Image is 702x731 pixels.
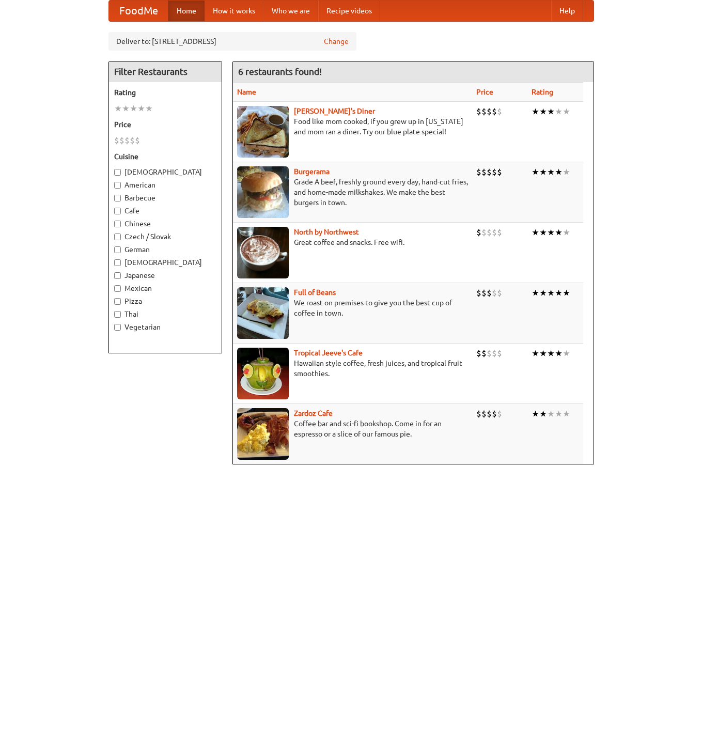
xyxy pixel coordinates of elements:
[532,88,553,96] a: Rating
[563,227,570,238] li: ★
[497,348,502,359] li: $
[237,358,468,379] p: Hawaiian style coffee, fresh juices, and tropical fruit smoothies.
[109,61,222,82] h4: Filter Restaurants
[492,408,497,419] li: $
[492,227,497,238] li: $
[114,169,121,176] input: [DEMOGRAPHIC_DATA]
[237,88,256,96] a: Name
[532,166,539,178] li: ★
[487,166,492,178] li: $
[481,348,487,359] li: $
[114,193,216,203] label: Barbecue
[476,166,481,178] li: $
[237,418,468,439] p: Coffee bar and sci-fi bookshop. Come in for an espresso or a slice of our famous pie.
[114,270,216,281] label: Japanese
[487,348,492,359] li: $
[487,408,492,419] li: $
[114,151,216,162] h5: Cuisine
[532,227,539,238] li: ★
[547,408,555,419] li: ★
[481,287,487,299] li: $
[114,182,121,189] input: American
[487,106,492,117] li: $
[114,296,216,306] label: Pizza
[237,166,289,218] img: burgerama.jpg
[114,257,216,268] label: [DEMOGRAPHIC_DATA]
[563,106,570,117] li: ★
[114,309,216,319] label: Thai
[237,116,468,137] p: Food like mom cooked, if you grew up in [US_STATE] and mom ran a diner. Try our blue plate special!
[237,298,468,318] p: We roast on premises to give you the best cup of coffee in town.
[122,103,130,114] li: ★
[497,287,502,299] li: $
[294,167,330,176] a: Burgerama
[114,180,216,190] label: American
[114,119,216,130] h5: Price
[294,349,363,357] b: Tropical Jeeve's Cafe
[539,106,547,117] li: ★
[114,103,122,114] li: ★
[294,409,333,417] a: Zardoz Cafe
[481,408,487,419] li: $
[114,221,121,227] input: Chinese
[497,106,502,117] li: $
[130,103,137,114] li: ★
[119,135,124,146] li: $
[130,135,135,146] li: $
[135,135,140,146] li: $
[114,298,121,305] input: Pizza
[547,166,555,178] li: ★
[109,1,168,21] a: FoodMe
[532,106,539,117] li: ★
[237,348,289,399] img: jeeves.jpg
[114,208,121,214] input: Cafe
[497,227,502,238] li: $
[497,408,502,419] li: $
[114,246,121,253] input: German
[563,408,570,419] li: ★
[237,237,468,247] p: Great coffee and snacks. Free wifi.
[476,106,481,117] li: $
[114,322,216,332] label: Vegetarian
[205,1,263,21] a: How it works
[237,408,289,460] img: zardoz.jpg
[237,227,289,278] img: north.jpg
[137,103,145,114] li: ★
[294,228,359,236] a: North by Northwest
[532,287,539,299] li: ★
[114,311,121,318] input: Thai
[114,167,216,177] label: [DEMOGRAPHIC_DATA]
[532,408,539,419] li: ★
[108,32,356,51] div: Deliver to: [STREET_ADDRESS]
[114,283,216,293] label: Mexican
[555,348,563,359] li: ★
[547,227,555,238] li: ★
[114,234,121,240] input: Czech / Slovak
[555,166,563,178] li: ★
[539,166,547,178] li: ★
[318,1,380,21] a: Recipe videos
[294,107,375,115] a: [PERSON_NAME]'s Diner
[539,287,547,299] li: ★
[555,408,563,419] li: ★
[539,348,547,359] li: ★
[492,348,497,359] li: $
[487,227,492,238] li: $
[476,227,481,238] li: $
[114,206,216,216] label: Cafe
[114,244,216,255] label: German
[547,348,555,359] li: ★
[492,287,497,299] li: $
[237,287,289,339] img: beans.jpg
[481,227,487,238] li: $
[124,135,130,146] li: $
[476,408,481,419] li: $
[294,288,336,297] b: Full of Beans
[237,106,289,158] img: sallys.jpg
[476,287,481,299] li: $
[114,272,121,279] input: Japanese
